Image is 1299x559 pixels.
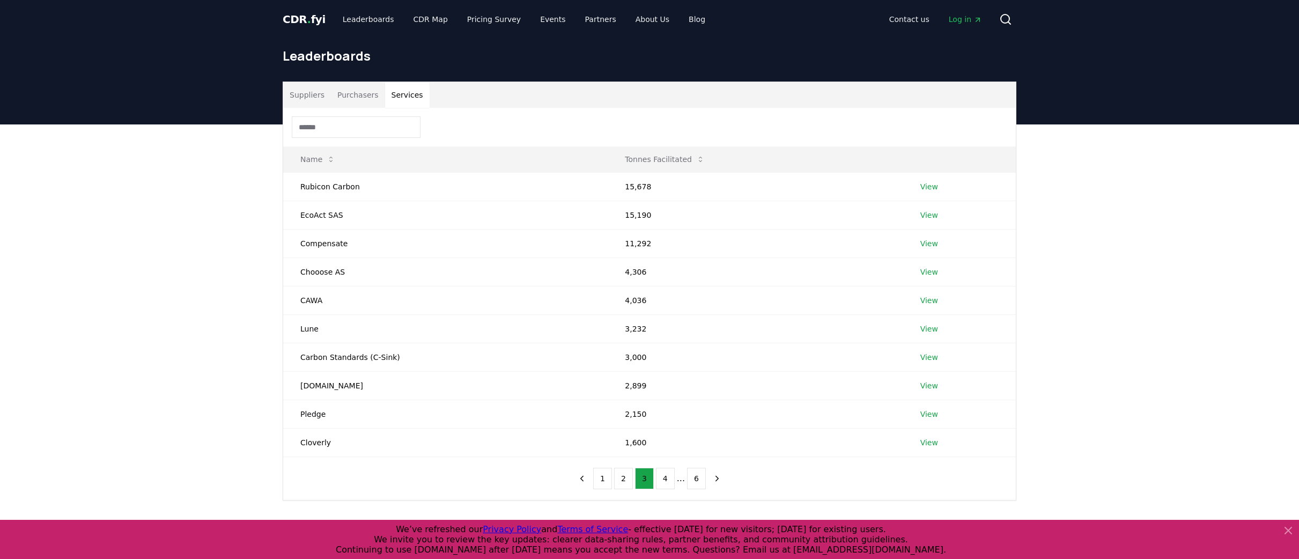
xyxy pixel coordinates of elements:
[577,10,625,29] a: Partners
[920,352,938,363] a: View
[616,149,713,170] button: Tonnes Facilitated
[283,428,608,457] td: Cloverly
[920,238,938,249] a: View
[334,10,403,29] a: Leaderboards
[608,172,903,201] td: 15,678
[283,314,608,343] td: Lune
[608,286,903,314] td: 4,036
[920,267,938,277] a: View
[687,468,706,489] button: 6
[459,10,529,29] a: Pricing Survey
[334,10,714,29] nav: Main
[656,468,675,489] button: 4
[331,82,385,108] button: Purchasers
[283,400,608,428] td: Pledge
[627,10,678,29] a: About Us
[283,12,326,27] a: CDR.fyi
[680,10,714,29] a: Blog
[283,286,608,314] td: CAWA
[677,472,685,485] li: ...
[283,172,608,201] td: Rubicon Carbon
[608,201,903,229] td: 15,190
[920,210,938,220] a: View
[614,468,633,489] button: 2
[283,229,608,258] td: Compensate
[920,380,938,391] a: View
[292,149,344,170] button: Name
[283,47,1016,64] h1: Leaderboards
[949,14,982,25] span: Log in
[608,343,903,371] td: 3,000
[920,181,938,192] a: View
[283,82,331,108] button: Suppliers
[283,13,326,26] span: CDR fyi
[573,468,591,489] button: previous page
[405,10,456,29] a: CDR Map
[385,82,430,108] button: Services
[608,229,903,258] td: 11,292
[881,10,991,29] nav: Main
[920,295,938,306] a: View
[608,371,903,400] td: 2,899
[940,10,991,29] a: Log in
[708,468,726,489] button: next page
[608,428,903,457] td: 1,600
[283,201,608,229] td: EcoAct SAS
[283,371,608,400] td: [DOMAIN_NAME]
[635,468,654,489] button: 3
[608,400,903,428] td: 2,150
[307,13,311,26] span: .
[920,409,938,420] a: View
[881,10,938,29] a: Contact us
[283,258,608,286] td: Chooose AS
[608,258,903,286] td: 4,306
[283,343,608,371] td: Carbon Standards (C-Sink)
[532,10,574,29] a: Events
[608,314,903,343] td: 3,232
[593,468,612,489] button: 1
[920,437,938,448] a: View
[920,323,938,334] a: View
